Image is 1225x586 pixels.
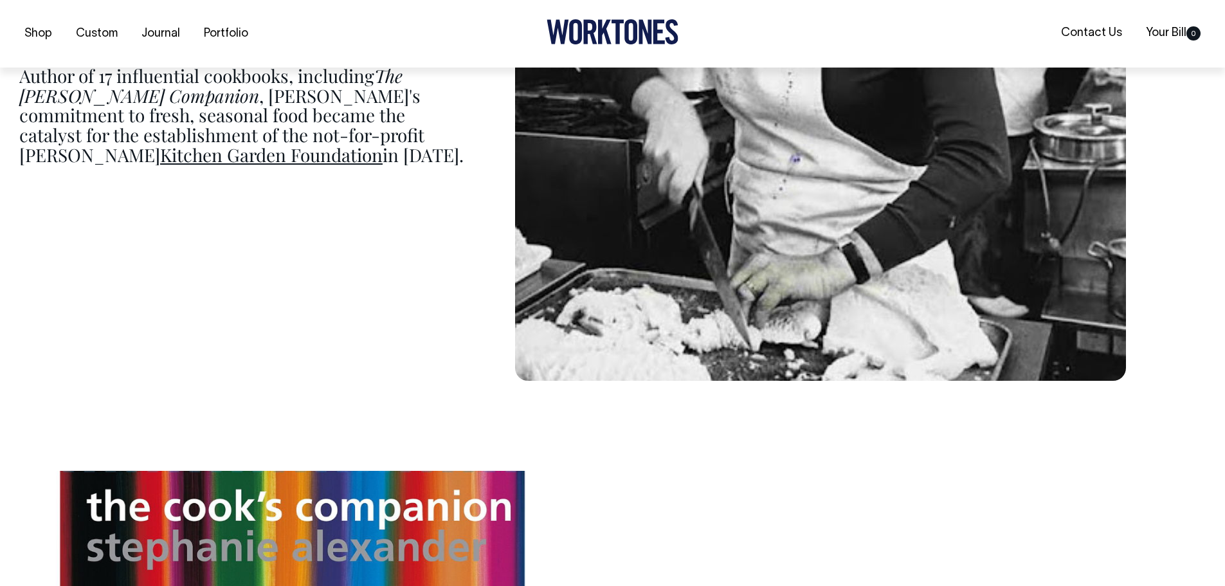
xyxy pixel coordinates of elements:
a: Journal [136,23,185,44]
p: Author of 17 influential cookbooks, including , [PERSON_NAME]'s commitment to fresh, seasonal foo... [19,66,470,165]
a: Kitchen Garden Foundation [160,143,383,167]
a: Portfolio [199,23,253,44]
span: 0 [1186,26,1201,41]
em: The [PERSON_NAME] Companion [19,64,403,107]
a: Shop [19,23,57,44]
a: Custom [71,23,123,44]
a: Contact Us [1056,23,1127,44]
a: Your Bill0 [1141,23,1206,44]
